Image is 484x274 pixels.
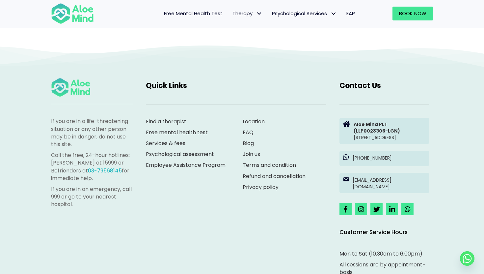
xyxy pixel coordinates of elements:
[243,172,306,180] a: Refund and cancellation
[243,139,254,147] a: Blog
[339,173,429,194] a: [EMAIL_ADDRESS][DOMAIN_NAME]
[339,118,429,144] a: Aloe Mind PLT(LLP0028306-LGN)[STREET_ADDRESS]
[339,228,408,236] span: Customer Service Hours
[159,7,228,20] a: Free Mental Health Test
[399,10,426,17] span: Book Now
[353,155,426,161] p: [PHONE_NUMBER]
[354,121,388,128] strong: Aloe Mind PLT
[146,80,187,91] span: Quick Links
[51,117,133,148] p: If you are in a life-threatening situation or any other person may be in danger, do not use this ...
[243,183,279,191] a: Privacy policy
[339,80,381,91] span: Contact Us
[51,151,133,182] p: Call the free, 24-hour hotlines: [PERSON_NAME] at 15999 or Befrienders at for immediate help.
[353,177,426,190] p: [EMAIL_ADDRESS][DOMAIN_NAME]
[146,129,208,136] a: Free mental health test
[232,10,262,17] span: Therapy
[102,7,360,20] nav: Menu
[460,251,474,266] a: Whatsapp
[339,250,429,258] p: Mon to Sat (10.30am to 6.00pm)
[146,139,185,147] a: Services & fees
[339,151,429,166] a: [PHONE_NUMBER]
[267,7,341,20] a: Psychological ServicesPsychological Services: submenu
[341,7,360,20] a: EAP
[51,77,91,98] img: Aloe mind Logo
[243,118,265,125] a: Location
[354,121,426,141] p: [STREET_ADDRESS]
[146,118,186,125] a: Find a therapist
[392,7,433,20] a: Book Now
[164,10,223,17] span: Free Mental Health Test
[243,129,254,136] a: FAQ
[146,150,214,158] a: Psychological assessment
[88,167,122,174] a: 03-79568145
[346,10,355,17] span: EAP
[272,10,336,17] span: Psychological Services
[243,150,260,158] a: Join us
[254,9,264,18] span: Therapy: submenu
[228,7,267,20] a: TherapyTherapy: submenu
[354,128,400,134] strong: (LLP0028306-LGN)
[146,161,226,169] a: Employee Assistance Program
[51,185,133,208] p: If you are in an emergency, call 999 or go to your nearest hospital.
[329,9,338,18] span: Psychological Services: submenu
[243,161,296,169] a: Terms and condition
[51,3,94,24] img: Aloe mind Logo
